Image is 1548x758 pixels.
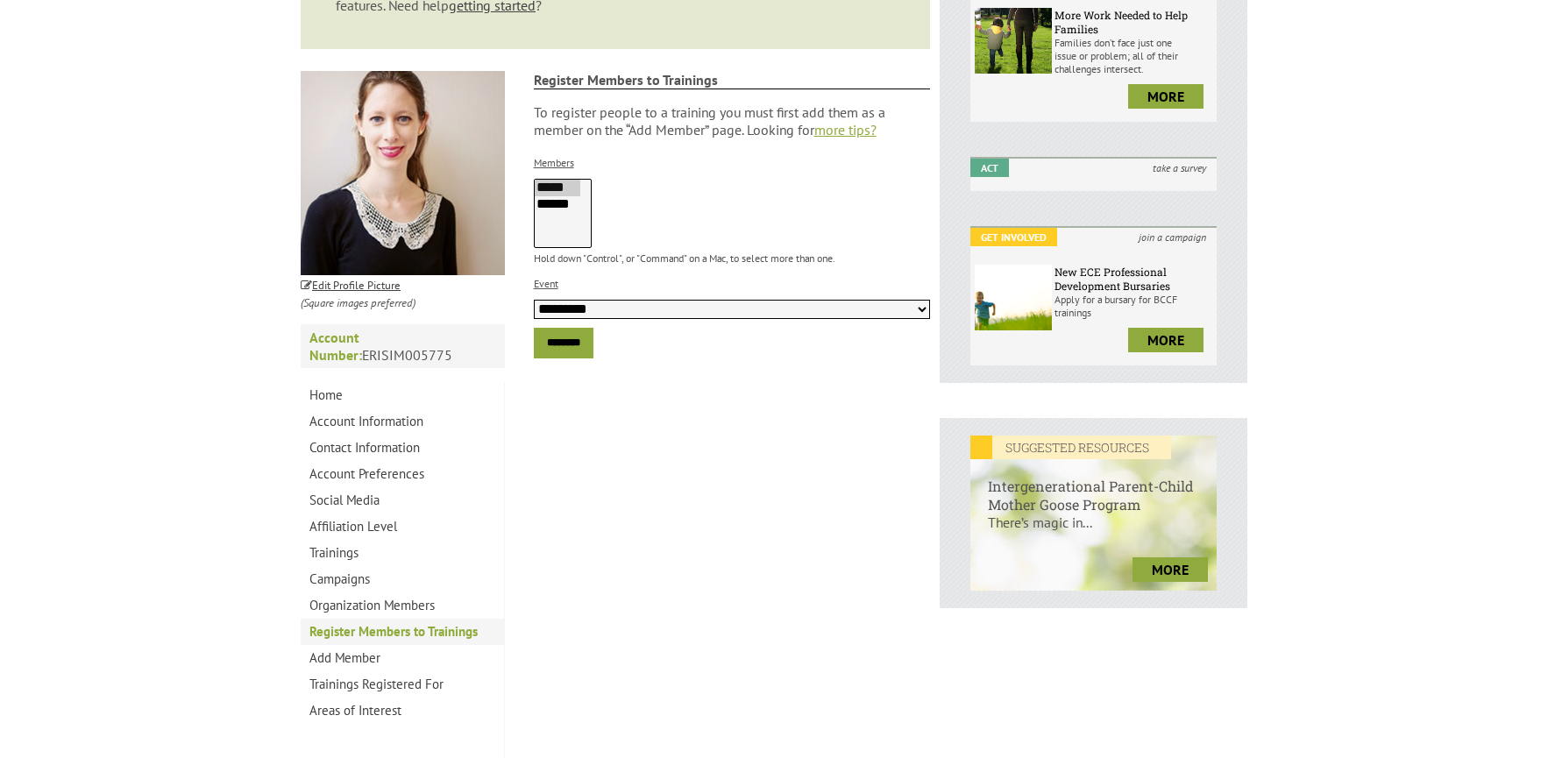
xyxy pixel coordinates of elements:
[301,540,504,566] a: Trainings
[301,275,401,293] a: Edit Profile Picture
[970,159,1009,177] em: Act
[1128,228,1217,246] i: join a campaign
[814,121,877,138] a: more tips?
[301,671,504,698] a: Trainings Registered For
[1128,84,1204,109] a: more
[1054,8,1212,36] h6: More Work Needed to Help Families
[301,514,504,540] a: Affiliation Level
[301,619,504,645] a: Register Members to Trainings
[970,228,1057,246] em: Get Involved
[301,408,504,435] a: Account Information
[301,698,504,724] a: Areas of Interest
[301,645,504,671] a: Add Member
[534,277,558,290] label: Event
[1128,328,1204,352] a: more
[534,71,931,89] strong: Register Members to Trainings
[301,487,504,514] a: Social Media
[301,324,505,368] p: ERISIM005775
[970,514,1217,549] p: There’s magic in...
[301,592,504,619] a: Organization Members
[534,103,931,138] p: To register people to a training you must first add them as a member on the “Add Member” page. Lo...
[1133,557,1208,582] a: more
[301,461,504,487] a: Account Preferences
[970,436,1171,459] em: SUGGESTED RESOURCES
[309,329,362,364] strong: Account Number:
[534,156,574,169] label: Members
[1142,159,1217,177] i: take a survey
[1054,265,1212,293] h6: New ECE Professional Development Bursaries
[301,435,504,461] a: Contact Information
[1054,293,1212,319] p: Apply for a bursary for BCCF trainings
[1054,36,1212,75] p: Families don’t face just one issue or problem; all of their challenges intersect.
[301,566,504,592] a: Campaigns
[301,382,504,408] a: Home
[970,459,1217,514] h6: Intergenerational Parent-Child Mother Goose Program
[534,251,931,265] p: Hold down "Control", or "Command" on a Mac, to select more than one.
[301,71,505,275] img: 6655d79fbbc37d8e3f9b8d1d3e09235e.jpg
[301,295,415,310] i: (Square images preferred)
[301,278,401,293] small: Edit Profile Picture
